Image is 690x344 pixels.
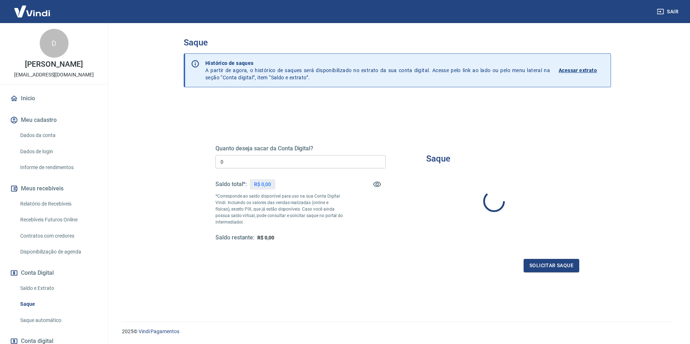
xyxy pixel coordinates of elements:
[17,212,99,227] a: Recebíveis Futuros Online
[655,5,681,18] button: Sair
[17,144,99,159] a: Dados de login
[25,61,83,68] p: [PERSON_NAME]
[215,193,343,225] p: *Corresponde ao saldo disponível para uso na sua Conta Digital Vindi. Incluindo os valores das ve...
[524,259,579,272] button: Solicitar saque
[40,29,69,58] div: D
[14,71,94,79] p: [EMAIL_ADDRESS][DOMAIN_NAME]
[205,59,550,67] p: Histórico de saques
[254,181,271,188] p: R$ 0,00
[215,145,386,152] h5: Quanto deseja sacar da Conta Digital?
[559,67,597,74] p: Acessar extrato
[215,181,247,188] h5: Saldo total*:
[559,59,605,81] a: Acessar extrato
[17,128,99,143] a: Dados da conta
[426,154,450,164] h3: Saque
[17,160,99,175] a: Informe de rendimentos
[17,281,99,296] a: Saldo e Extrato
[9,181,99,197] button: Meus recebíveis
[9,0,56,22] img: Vindi
[17,197,99,211] a: Relatório de Recebíveis
[17,297,99,312] a: Saque
[9,91,99,106] a: Início
[215,234,254,242] h5: Saldo restante:
[9,112,99,128] button: Meu cadastro
[205,59,550,81] p: A partir de agora, o histórico de saques será disponibilizado no extrato da sua conta digital. Ac...
[17,313,99,328] a: Saque automático
[17,244,99,259] a: Disponibilização de agenda
[122,328,673,335] p: 2025 ©
[184,38,611,48] h3: Saque
[139,328,179,334] a: Vindi Pagamentos
[17,229,99,243] a: Contratos com credores
[9,265,99,281] button: Conta Digital
[257,235,274,241] span: R$ 0,00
